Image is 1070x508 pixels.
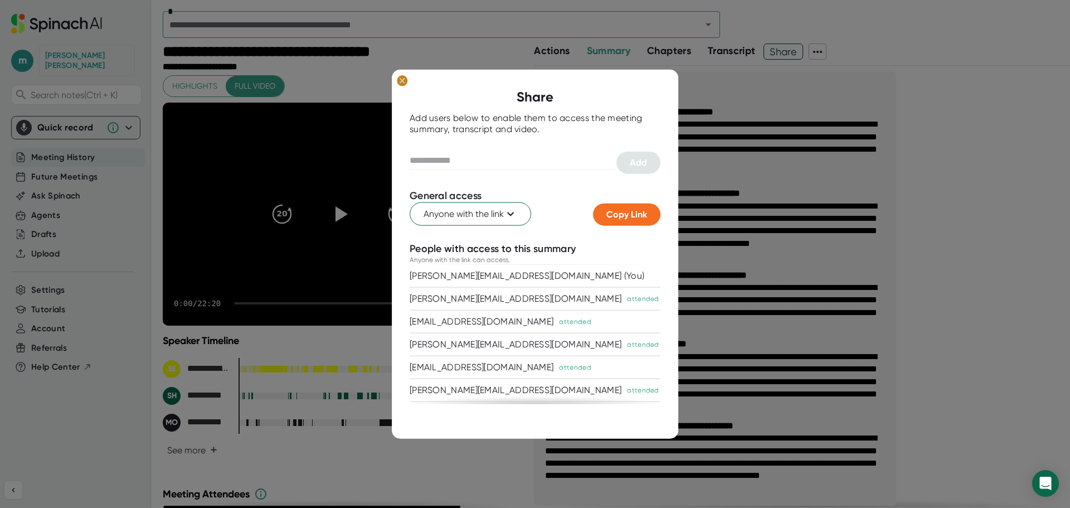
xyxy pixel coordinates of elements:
[410,113,660,135] div: Add users below to enable them to access the meeting summary, transcript and video.
[410,293,621,304] div: [PERSON_NAME][EMAIL_ADDRESS][DOMAIN_NAME]
[627,385,659,395] div: attended
[517,89,553,105] b: Share
[627,340,659,350] div: attended
[630,157,647,168] span: Add
[410,316,553,327] div: [EMAIL_ADDRESS][DOMAIN_NAME]
[593,204,660,226] button: Copy Link
[559,362,591,372] div: attended
[410,190,481,202] div: General access
[410,362,553,373] div: [EMAIL_ADDRESS][DOMAIN_NAME]
[410,339,621,350] div: [PERSON_NAME][EMAIL_ADDRESS][DOMAIN_NAME]
[410,243,576,255] div: People with access to this summary
[1032,470,1059,497] div: Open Intercom Messenger
[559,317,591,327] div: attended
[606,209,647,220] span: Copy Link
[627,294,659,304] div: attended
[410,270,644,282] div: [PERSON_NAME][EMAIL_ADDRESS][DOMAIN_NAME] (You)
[424,207,517,221] span: Anyone with the link
[616,152,660,174] button: Add
[410,202,531,226] button: Anyone with the link
[410,385,621,396] div: [PERSON_NAME][EMAIL_ADDRESS][DOMAIN_NAME]
[410,255,510,265] div: Anyone with the link can access.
